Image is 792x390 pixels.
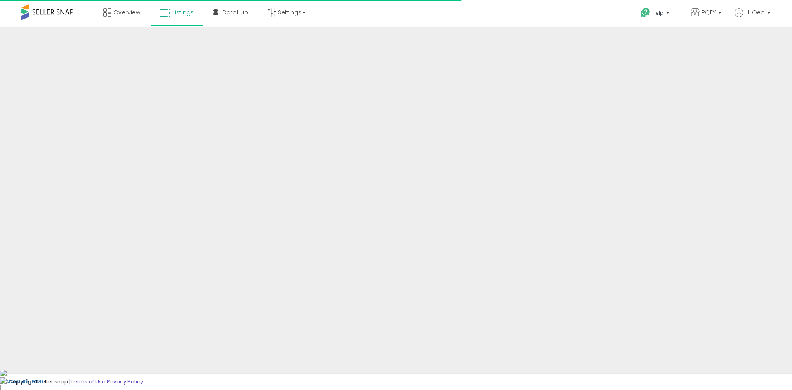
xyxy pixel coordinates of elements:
[113,8,140,17] span: Overview
[653,9,664,17] span: Help
[172,8,194,17] span: Listings
[222,8,248,17] span: DataHub
[735,8,771,27] a: Hi Geo
[634,1,678,27] a: Help
[745,8,765,17] span: Hi Geo
[702,8,716,17] span: PQFY
[640,7,651,18] i: Get Help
